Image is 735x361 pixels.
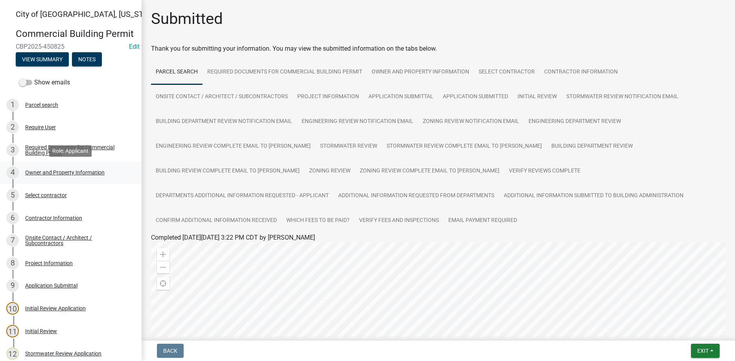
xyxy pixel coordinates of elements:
[72,57,102,63] wm-modal-confirm: Notes
[19,78,70,87] label: Show emails
[151,159,304,184] a: Building Review Complete Email to [PERSON_NAME]
[438,84,513,110] a: Application Submitted
[16,57,69,63] wm-modal-confirm: Summary
[6,279,19,292] div: 9
[474,60,540,85] a: Select contractor
[25,306,86,311] div: Initial Review Application
[540,60,623,85] a: Contractor Information
[304,159,355,184] a: Zoning Review
[513,84,562,110] a: Initial Review
[6,166,19,179] div: 4
[6,212,19,224] div: 6
[499,183,688,209] a: Additional Information submitted to Building Administration
[151,134,315,159] a: Engineering Review Complete Email to [PERSON_NAME]
[25,260,73,266] div: Project Information
[49,145,92,157] div: Role: Applicant
[16,43,126,50] span: CBP2025-450825
[25,215,82,221] div: Contractor Information
[355,159,504,184] a: Zoning Review Complete Email to [PERSON_NAME]
[444,208,522,233] a: Email Payment Required
[157,261,169,273] div: Zoom out
[6,234,19,247] div: 7
[524,109,626,134] a: Engineering Department Review
[151,9,223,28] h1: Submitted
[151,60,203,85] a: Parcel search
[25,145,129,156] div: Required Documents for Commercial Building Permit
[16,9,159,19] span: City of [GEOGRAPHIC_DATA], [US_STATE]
[297,109,418,134] a: Engineering Review Notification Email
[163,348,177,354] span: Back
[6,121,19,134] div: 2
[151,109,297,134] a: Building Department Review Notification Email
[157,277,169,290] div: Find my location
[697,348,709,354] span: Exit
[562,84,683,110] a: Stormwater Review Notification Email
[25,351,101,356] div: Stormwater Review Application
[691,344,720,358] button: Exit
[6,189,19,202] div: 5
[382,134,547,159] a: Stormwater Review Complete Email to [PERSON_NAME]
[547,134,637,159] a: Building Department Review
[25,235,129,246] div: Onsite Contact / Architect / Subcontractors
[25,125,56,130] div: Require User
[151,84,293,110] a: Onsite Contact / Architect / Subcontractors
[25,283,77,288] div: Application Submittal
[6,257,19,269] div: 8
[504,159,585,184] a: Verify Reviews Complete
[6,325,19,337] div: 11
[16,28,135,40] h4: Commercial Building Permit
[157,344,184,358] button: Back
[151,183,333,209] a: Departments Additional Information Requested - Applicant
[157,248,169,261] div: Zoom in
[25,102,58,108] div: Parcel search
[315,134,382,159] a: Stormwater Review
[25,328,57,334] div: Initial Review
[129,43,140,50] wm-modal-confirm: Edit Application Number
[354,208,444,233] a: Verify Fees and Inspections
[333,183,499,209] a: Additional information requested from departments
[6,347,19,360] div: 12
[151,208,282,233] a: Confirm Additional Information Received
[293,84,364,110] a: Project Information
[6,144,19,156] div: 3
[282,208,354,233] a: Which Fees to be paid?
[72,52,102,66] button: Notes
[129,43,140,50] a: Edit
[203,60,367,85] a: Required Documents for Commercial Building Permit
[364,84,438,110] a: Application Submittal
[6,302,19,315] div: 10
[25,170,105,175] div: Owner and Property Information
[6,99,19,111] div: 1
[151,44,726,53] div: Thank you for submitting your information. You may view the submitted information on the tabs below.
[16,52,69,66] button: View Summary
[151,234,315,241] span: Completed [DATE][DATE] 3:22 PM CDT by [PERSON_NAME]
[367,60,474,85] a: Owner and Property Information
[418,109,524,134] a: Zoning Review Notification Email
[25,192,67,198] div: Select contractor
